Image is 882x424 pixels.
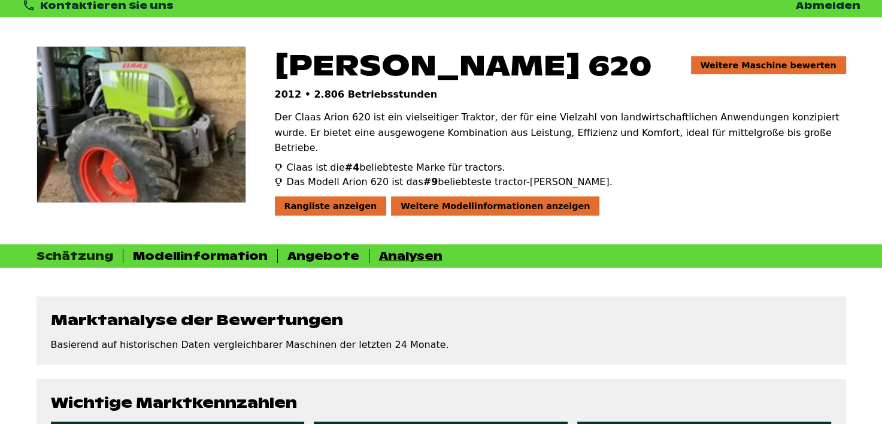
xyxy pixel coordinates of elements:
p: Basierend auf historischen Daten vergleichbarer Maschinen der letzten 24 Monate. [51,339,832,350]
a: Weitere Maschine bewerten [691,56,846,74]
div: Modellinformation [133,249,268,263]
p: Der Claas Arion 620 ist ein vielseitiger Traktor, der für eine Vielzahl von landwirtschaftlichen ... [275,110,846,156]
div: Schätzung [37,249,113,263]
p: 2012 • 2.806 Betriebsstunden [275,89,846,100]
div: Rangliste anzeigen [275,196,387,216]
span: #4 [345,162,360,173]
div: Angebote [287,249,359,263]
span: Claas ist die beliebteste Marke für tractors. [287,160,505,175]
div: Marktanalyse der Bewertungen [51,311,832,329]
img: Claas Arion 620 C [37,47,245,202]
div: Wichtige Marktkennzahlen [51,393,832,412]
div: Weitere Modellinformationen anzeigen [391,196,599,216]
span: [PERSON_NAME] 620 [275,46,652,84]
span: #9 [423,176,438,187]
div: Analysen [379,249,442,263]
span: Das Modell Arion 620 ist das beliebteste tractor-[PERSON_NAME]. [287,175,613,189]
